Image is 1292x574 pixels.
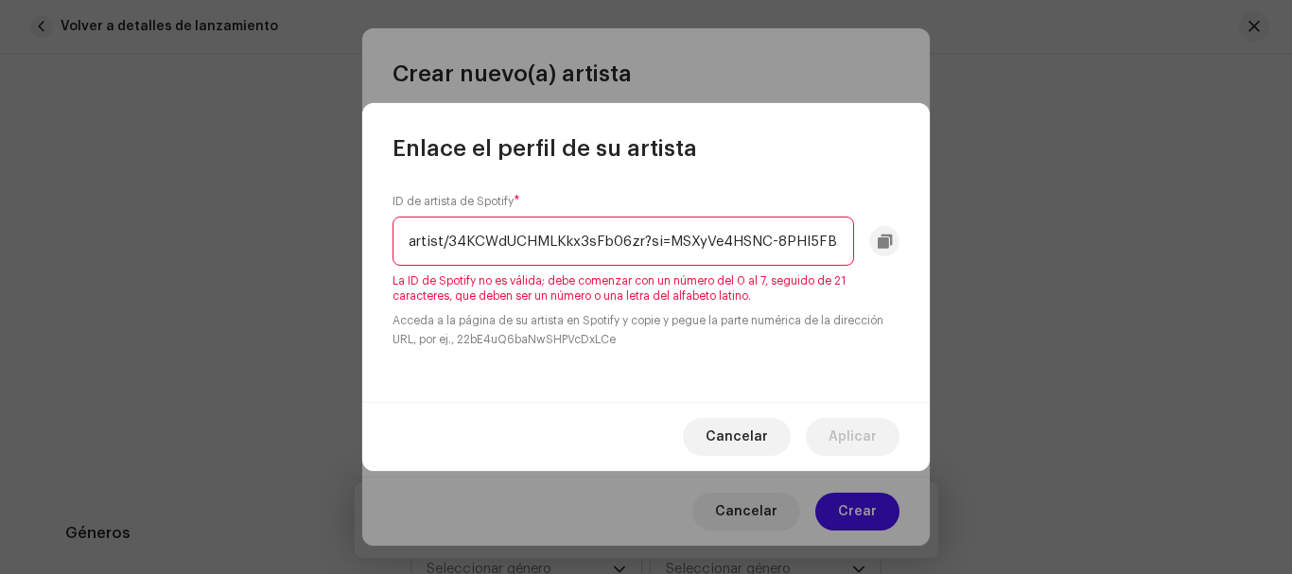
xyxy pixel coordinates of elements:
[829,418,877,456] span: Aplicar
[393,217,854,266] input: e.g. 22bE4uQ6baNwSHPVcDxLCe
[806,418,899,456] button: Aplicar
[393,311,899,349] small: Acceda a la página de su artista en Spotify y copie y pegue la parte numérica de la dirección URL...
[393,194,520,209] label: ID de artista de Spotify
[683,418,791,456] button: Cancelar
[393,273,899,304] span: La ID de Spotify no es válida; debe comenzar con un número del 0 al 7, seguido de 21 caracteres, ...
[706,418,768,456] span: Cancelar
[393,133,697,164] span: Enlace el perfil de su artista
